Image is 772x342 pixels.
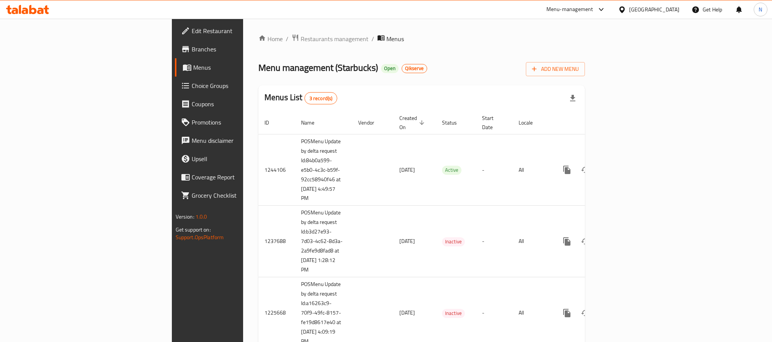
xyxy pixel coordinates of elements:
span: Menu management ( Starbucks ) [258,59,378,76]
button: Add New Menu [526,62,585,76]
a: Promotions [175,113,301,131]
div: [GEOGRAPHIC_DATA] [629,5,679,14]
span: [DATE] [399,165,415,175]
th: Actions [552,111,637,134]
span: Menus [193,63,295,72]
div: Menu-management [546,5,593,14]
button: Change Status [576,161,594,179]
span: Locale [519,118,543,127]
td: POSMenu Update by delta request Id:84b0a599-e5b0-4c3c-b59f-92cc58940f46 at [DATE] 4:49:57 PM [295,134,352,206]
h2: Menus List [264,92,337,104]
td: - [476,206,513,277]
span: Open [381,65,399,72]
span: Choice Groups [192,81,295,90]
span: Branches [192,45,295,54]
span: Status [442,118,467,127]
span: Created On [399,113,427,132]
span: Get support on: [176,225,211,235]
span: Menu disclaimer [192,136,295,145]
a: Menu disclaimer [175,131,301,150]
span: Coverage Report [192,173,295,182]
span: Version: [176,212,194,222]
div: Total records count [304,92,338,104]
span: Active [442,166,461,174]
span: Qikserve [402,65,427,72]
span: Coupons [192,99,295,109]
span: Edit Restaurant [192,26,295,35]
span: [DATE] [399,308,415,318]
span: Menus [386,34,404,43]
nav: breadcrumb [258,34,585,44]
span: [DATE] [399,236,415,246]
a: Restaurants management [292,34,368,44]
a: Menus [175,58,301,77]
a: Choice Groups [175,77,301,95]
span: Grocery Checklist [192,191,295,200]
li: / [372,34,374,43]
span: 3 record(s) [305,95,337,102]
div: Open [381,64,399,73]
a: Branches [175,40,301,58]
button: more [558,161,576,179]
td: - [476,134,513,206]
button: Change Status [576,232,594,251]
a: Grocery Checklist [175,186,301,205]
a: Support.OpsPlatform [176,232,224,242]
div: Active [442,166,461,175]
td: All [513,134,552,206]
span: Upsell [192,154,295,163]
div: Export file [564,89,582,107]
span: Restaurants management [301,34,368,43]
span: Inactive [442,309,465,318]
span: Name [301,118,324,127]
span: ID [264,118,279,127]
span: N [759,5,762,14]
a: Upsell [175,150,301,168]
span: Inactive [442,237,465,246]
a: Edit Restaurant [175,22,301,40]
a: Coupons [175,95,301,113]
span: Start Date [482,113,503,132]
span: Add New Menu [532,64,579,74]
td: POSMenu Update by delta request Id:b3d27e93-7d03-4c62-8d3a-2a9fe9d8fad8 at [DATE] 1:28:12 PM [295,206,352,277]
span: Promotions [192,118,295,127]
button: more [558,232,576,251]
button: Change Status [576,304,594,322]
td: All [513,206,552,277]
span: Vendor [358,118,384,127]
a: Coverage Report [175,168,301,186]
button: more [558,304,576,322]
span: 1.0.0 [195,212,207,222]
